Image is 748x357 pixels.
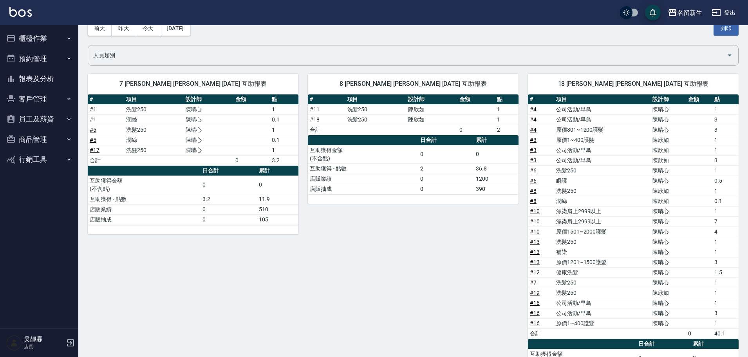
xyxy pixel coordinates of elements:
td: 105 [257,214,298,225]
td: 潤絲 [554,196,650,206]
h5: 吳靜霖 [24,335,64,343]
td: 陳欣如 [406,114,457,125]
td: 陳晴心 [184,114,233,125]
a: #3 [530,157,537,163]
img: Person [6,335,22,351]
th: 累計 [257,166,298,176]
th: 點 [712,94,739,105]
a: #13 [530,259,540,265]
button: 昨天 [112,21,136,36]
td: 0 [233,155,270,165]
td: 1 [270,125,298,135]
button: save [645,5,661,20]
th: 項目 [554,94,650,105]
td: 陳晴心 [650,216,687,227]
td: 0.1 [712,196,739,206]
td: 1 [495,104,519,114]
th: 點 [270,94,298,105]
td: 陳晴心 [650,267,687,277]
td: 1 [712,247,739,257]
button: 登出 [708,5,739,20]
a: #10 [530,208,540,214]
td: 1 [712,135,739,145]
th: 設計師 [406,94,457,105]
td: 公司活動/早鳥 [554,104,650,114]
td: 洗髮250 [554,288,650,298]
td: 1 [712,206,739,216]
td: 漂染肩上2999以上 [554,206,650,216]
th: # [308,94,345,105]
td: 1 [495,114,519,125]
td: 洗髮250 [554,165,650,176]
td: 1 [270,145,298,155]
td: 36.8 [474,163,519,174]
button: 員工及薪資 [3,109,75,129]
a: #11 [310,106,320,112]
a: #13 [530,249,540,255]
td: 漂染肩上2999以上 [554,216,650,227]
p: 店長 [24,343,64,350]
th: 設計師 [184,94,233,105]
a: #17 [90,147,99,153]
a: #16 [530,300,540,306]
td: 0.1 [270,135,298,145]
td: 互助獲得 - 點數 [88,194,201,204]
button: Open [723,49,736,62]
th: 累計 [474,135,519,145]
td: 公司活動/早鳥 [554,145,650,155]
a: #12 [530,269,540,275]
th: # [528,94,554,105]
td: 陳晴心 [650,104,687,114]
th: # [88,94,124,105]
td: 1 [712,288,739,298]
td: 陳晴心 [650,114,687,125]
td: 公司活動/早鳥 [554,114,650,125]
td: 洗髮250 [124,104,184,114]
td: 11.9 [257,194,298,204]
a: #6 [530,167,537,174]
td: 510 [257,204,298,214]
td: 3.2 [270,155,298,165]
a: #8 [530,198,537,204]
td: 公司活動/早鳥 [554,298,650,308]
td: 陳欣如 [650,186,687,196]
td: 公司活動/早鳥 [554,155,650,165]
td: 店販抽成 [88,214,201,225]
td: 補染 [554,247,650,257]
td: 7 [712,216,739,227]
td: 洗髮250 [554,237,650,247]
td: 陳晴心 [650,318,687,328]
input: 人員名稱 [91,49,723,62]
a: #3 [530,147,537,153]
td: 3.2 [201,194,257,204]
td: 0 [418,145,473,163]
td: 洗髮250 [345,104,407,114]
td: 陳晴心 [650,237,687,247]
a: #4 [530,127,537,133]
td: 0.1 [270,114,298,125]
a: #7 [530,279,537,286]
td: 1.5 [712,267,739,277]
td: 原價1201~1500護髮 [554,257,650,267]
td: 陳晴心 [650,165,687,176]
td: 陳欣如 [650,135,687,145]
td: 1 [712,298,739,308]
td: 40.1 [712,328,739,339]
td: 陳晴心 [184,125,233,135]
td: 0.5 [712,176,739,186]
th: 日合計 [636,339,691,349]
td: 合計 [528,328,554,339]
td: 陳晴心 [650,298,687,308]
td: 公司活動/早鳥 [554,308,650,318]
td: 3 [712,114,739,125]
td: 陳晴心 [650,247,687,257]
table: a dense table [308,94,519,135]
a: #3 [530,137,537,143]
button: 行銷工具 [3,149,75,170]
div: 名留新生 [677,8,702,18]
td: 店販抽成 [308,184,418,194]
td: 陳欣如 [406,104,457,114]
td: 0 [686,328,712,339]
a: #5 [90,127,96,133]
td: 陳晴心 [184,135,233,145]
